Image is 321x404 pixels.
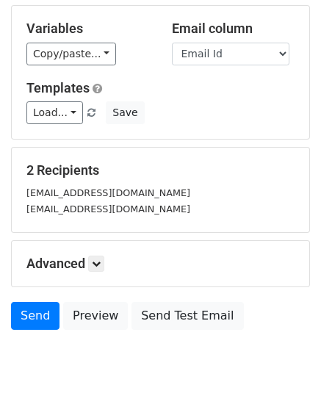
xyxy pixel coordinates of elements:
[26,203,190,214] small: [EMAIL_ADDRESS][DOMAIN_NAME]
[248,333,321,404] iframe: Chat Widget
[26,80,90,95] a: Templates
[26,21,150,37] h5: Variables
[26,43,116,65] a: Copy/paste...
[26,101,83,124] a: Load...
[26,187,190,198] small: [EMAIL_ADDRESS][DOMAIN_NAME]
[106,101,144,124] button: Save
[63,302,128,330] a: Preview
[11,302,59,330] a: Send
[172,21,295,37] h5: Email column
[26,256,295,272] h5: Advanced
[26,162,295,178] h5: 2 Recipients
[131,302,243,330] a: Send Test Email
